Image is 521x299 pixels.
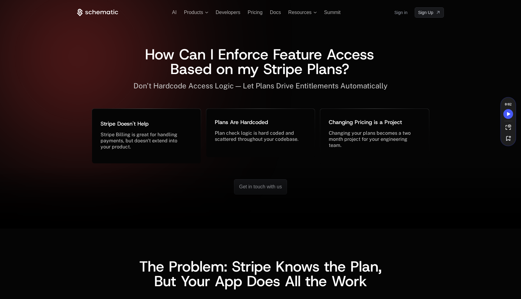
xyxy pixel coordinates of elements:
a: Developers [216,10,240,15]
span: Stripe Billing is great for handling payments, but doesn't extend into your product. [101,132,179,150]
span: The Problem: Stripe Knows the Plan, But Your App Does All the Work [139,257,386,291]
span: Changing Pricing is a Project [329,119,402,126]
span: Sign Up [418,9,433,16]
a: Pricing [248,10,263,15]
a: Summit [324,10,341,15]
span: How Can I Enforce Feature Access Based on my Stripe Plans? [145,44,379,79]
span: Don’t Hardcode Access Logic — Let Plans Drive Entitlements Automatically [133,81,388,90]
span: Changing your plans becomes a two month project for your engineering team. [329,130,412,148]
a: Docs [270,10,281,15]
span: Plans Are Hardcoded [215,119,268,126]
a: AI [172,10,177,15]
span: Plan check logic is hard coded and scattered throughout your codebase. [215,130,299,142]
span: Resources [288,10,311,15]
a: [object Object] [415,7,444,18]
a: Sign in [394,8,407,17]
span: Products [184,10,203,15]
span: Stripe Doesn't Help [101,120,149,127]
